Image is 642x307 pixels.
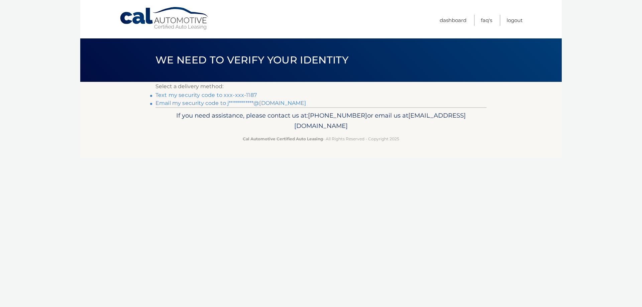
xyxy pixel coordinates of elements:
a: Logout [507,15,523,26]
span: [PHONE_NUMBER] [308,112,367,119]
strong: Cal Automotive Certified Auto Leasing [243,136,323,141]
span: We need to verify your identity [155,54,348,66]
a: Text my security code to xxx-xxx-1187 [155,92,257,98]
p: - All Rights Reserved - Copyright 2025 [160,135,482,142]
a: Dashboard [440,15,466,26]
a: FAQ's [481,15,492,26]
p: Select a delivery method: [155,82,487,91]
p: If you need assistance, please contact us at: or email us at [160,110,482,132]
a: Cal Automotive [119,7,210,30]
